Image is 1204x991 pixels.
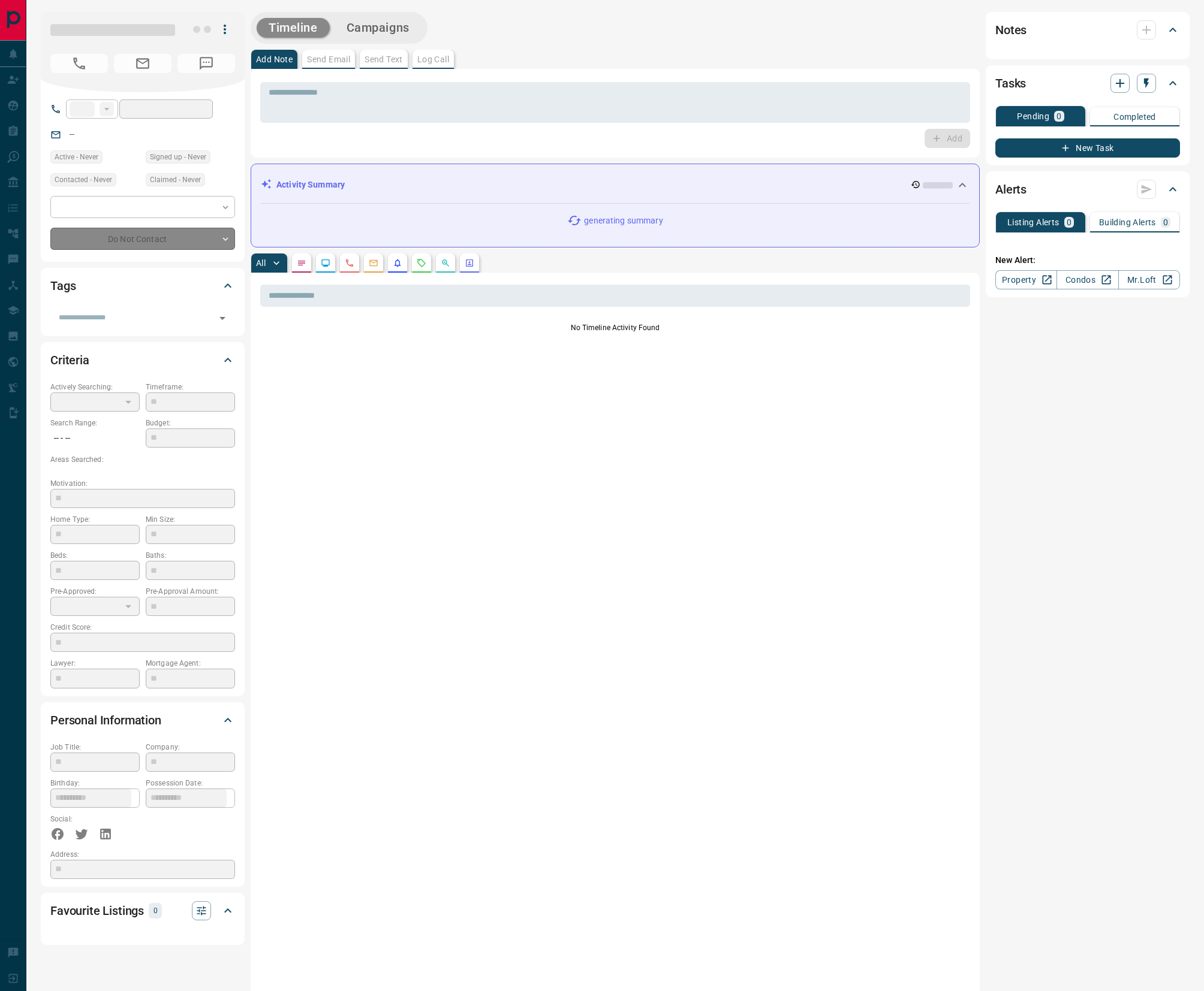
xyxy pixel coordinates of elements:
div: Do Not Contact [50,228,235,250]
span: Active - Never [55,151,98,163]
p: Areas Searched: [50,454,235,465]
p: All [256,259,266,267]
h2: Criteria [50,351,89,370]
p: generating summary [584,214,663,227]
svg: Agent Actions [465,258,474,268]
span: No Number [177,54,235,73]
h2: Personal Information [50,711,161,730]
div: Alerts [995,175,1180,204]
button: Timeline [257,18,330,38]
div: Activity Summary [261,174,970,196]
svg: Calls [345,258,354,268]
p: 0 [1056,112,1061,120]
p: Baths: [146,550,235,561]
svg: Notes [297,258,306,268]
p: Min Size: [146,514,235,525]
svg: Lead Browsing Activity [321,258,330,268]
button: Open [214,310,231,327]
div: Notes [995,16,1180,44]
button: Campaigns [335,18,422,38]
span: Signed up - Never [150,151,206,163]
div: Favourite Listings0 [50,896,235,925]
p: 0 [152,904,158,917]
p: Credit Score: [50,622,235,633]
p: Home Type: [50,514,140,525]
p: Company: [146,742,235,753]
p: Building Alerts [1099,218,1156,226]
svg: Listing Alerts [393,258,402,268]
p: Motivation: [50,478,235,489]
svg: Emails [369,258,378,268]
p: Add Note [256,55,293,64]
p: Address: [50,849,235,860]
h2: Alerts [995,180,1027,199]
p: Actively Searching: [50,382,140,392]
p: No Timeline Activity Found [260,322,970,333]
a: -- [70,129,74,139]
p: Pending [1017,112,1049,120]
span: No Email [114,54,171,73]
span: No Number [50,54,108,73]
span: Contacted - Never [55,174,112,186]
div: Personal Information [50,706,235,735]
p: Job Title: [50,742,140,753]
h2: Favourite Listings [50,901,144,920]
div: Criteria [50,346,235,374]
p: Mortgage Agent: [146,658,235,669]
div: Tags [50,271,235,300]
p: Activity Summary [276,179,345,191]
h2: Notes [995,20,1027,40]
div: Tasks [995,69,1180,98]
h2: Tags [50,276,76,295]
span: Claimed - Never [150,174,201,186]
a: Condos [1056,270,1118,289]
p: Social: [50,814,140,824]
p: Possession Date: [146,778,235,788]
p: 0 [1067,218,1071,226]
p: Timeframe: [146,382,235,392]
p: Completed [1113,113,1156,121]
a: Property [995,270,1057,289]
svg: Opportunities [441,258,450,268]
p: Birthday: [50,778,140,788]
p: Listing Alerts [1007,218,1059,226]
a: Mr.Loft [1118,270,1180,289]
p: Beds: [50,550,140,561]
p: Pre-Approval Amount: [146,586,235,597]
p: New Alert: [995,254,1180,267]
p: Pre-Approved: [50,586,140,597]
p: Budget: [146,418,235,428]
button: New Task [995,138,1180,158]
p: 0 [1163,218,1168,226]
p: Lawyer: [50,658,140,669]
h2: Tasks [995,74,1026,93]
p: -- - -- [50,428,140,448]
p: Search Range: [50,418,140,428]
svg: Requests [417,258,426,268]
